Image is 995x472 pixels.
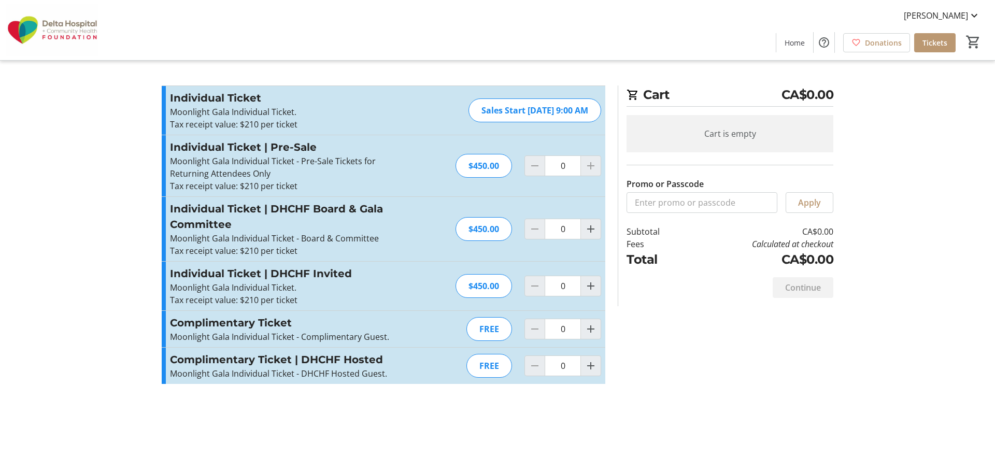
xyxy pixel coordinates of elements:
[456,154,512,178] div: $450.00
[170,245,396,257] p: Tax receipt value: $210 per ticket
[865,37,902,48] span: Donations
[545,319,581,339] input: Complimentary Ticket Quantity
[170,352,396,367] h3: Complimentary Ticket | DHCHF Hosted
[786,192,833,213] button: Apply
[687,238,833,250] td: Calculated at checkout
[627,238,687,250] td: Fees
[170,294,396,306] p: Tax receipt value: $210 per ticket
[785,37,805,48] span: Home
[627,225,687,238] td: Subtotal
[170,266,396,281] h3: Individual Ticket | DHCHF Invited
[466,317,512,341] div: FREE
[627,115,833,152] div: Cart is empty
[170,315,396,331] h3: Complimentary Ticket
[456,217,512,241] div: $450.00
[687,250,833,269] td: CA$0.00
[170,180,396,192] p: Tax receipt value: $210 per ticket
[545,276,581,296] input: Individual Ticket | DHCHF Invited Quantity
[170,201,396,232] h3: Individual Ticket | DHCHF Board & Gala Committee
[922,37,947,48] span: Tickets
[964,33,983,51] button: Cart
[545,219,581,239] input: Individual Ticket | DHCHF Board & Gala Committee Quantity
[687,225,833,238] td: CA$0.00
[627,178,704,190] label: Promo or Passcode
[904,9,968,22] span: [PERSON_NAME]
[170,90,396,106] h3: Individual Ticket
[581,219,601,239] button: Increment by one
[627,85,833,107] h2: Cart
[170,281,396,294] p: Moonlight Gala Individual Ticket.
[170,139,396,155] h3: Individual Ticket | Pre-Sale
[466,354,512,378] div: FREE
[456,274,512,298] div: $450.00
[170,118,396,131] p: Tax receipt value: $210 per ticket
[170,232,396,245] p: Moonlight Gala Individual Ticket - Board & Committee
[170,155,396,180] p: Moonlight Gala Individual Ticket - Pre-Sale Tickets for Returning Attendees Only
[914,33,956,52] a: Tickets
[581,356,601,376] button: Increment by one
[627,192,777,213] input: Enter promo or passcode
[545,355,581,376] input: Complimentary Ticket | DHCHF Hosted Quantity
[545,155,581,176] input: Individual Ticket | Pre-Sale Quantity
[814,32,834,53] button: Help
[581,319,601,339] button: Increment by one
[170,106,396,118] p: Moonlight Gala Individual Ticket.
[170,367,396,380] p: Moonlight Gala Individual Ticket - DHCHF Hosted Guest.
[895,7,989,24] button: [PERSON_NAME]
[581,276,601,296] button: Increment by one
[6,4,98,56] img: Delta Hospital and Community Health Foundation's Logo
[776,33,813,52] a: Home
[468,98,601,122] div: Sales Start [DATE] 9:00 AM
[798,196,821,209] span: Apply
[170,331,396,343] p: Moonlight Gala Individual Ticket - Complimentary Guest.
[627,250,687,269] td: Total
[781,85,834,104] span: CA$0.00
[843,33,910,52] a: Donations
